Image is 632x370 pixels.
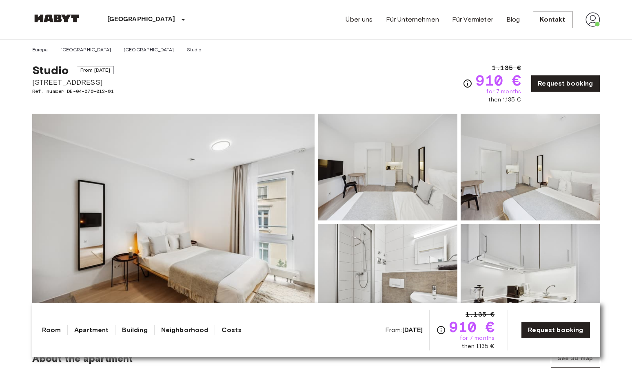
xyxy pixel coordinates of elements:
[32,77,114,88] span: [STREET_ADDRESS]
[436,325,446,335] svg: Check cost overview for full price breakdown. Please note that discounts apply to new joiners onl...
[385,326,423,335] span: From:
[463,79,472,88] svg: Check cost overview for full price breakdown. Please note that discounts apply to new joiners onl...
[460,334,495,342] span: for 7 months
[585,12,600,27] img: avatar
[386,15,439,24] a: Für Unternehmen
[122,325,147,335] a: Building
[32,63,69,77] span: Studio
[521,322,590,339] a: Request booking
[533,11,572,28] a: Kontakt
[402,326,423,334] b: [DATE]
[476,73,521,88] span: 910 €
[461,114,600,220] img: Picture of unit DE-04-070-012-01
[74,325,109,335] a: Apartment
[42,325,61,335] a: Room
[32,114,315,330] img: Marketing picture of unit DE-04-070-012-01
[346,15,373,24] a: Über uns
[187,46,202,53] a: Studio
[32,46,48,53] a: Europa
[506,15,520,24] a: Blog
[486,88,521,96] span: for 7 months
[32,14,81,22] img: Habyt
[318,224,457,330] img: Picture of unit DE-04-070-012-01
[318,114,457,220] img: Picture of unit DE-04-070-012-01
[32,352,133,365] span: About the apartment
[161,325,208,335] a: Neighborhood
[488,96,521,104] span: then 1.135 €
[107,15,175,24] p: [GEOGRAPHIC_DATA]
[492,63,521,73] span: 1.135 €
[466,310,495,319] span: 1.135 €
[461,224,600,330] img: Picture of unit DE-04-070-012-01
[462,342,495,350] span: then 1.135 €
[77,66,114,74] span: From [DATE]
[60,46,111,53] a: [GEOGRAPHIC_DATA]
[452,15,493,24] a: Für Vermieter
[531,75,600,92] a: Request booking
[124,46,174,53] a: [GEOGRAPHIC_DATA]
[222,325,242,335] a: Costs
[449,319,495,334] span: 910 €
[32,88,114,95] span: Ref. number DE-04-070-012-01
[551,350,600,368] button: See 3D map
